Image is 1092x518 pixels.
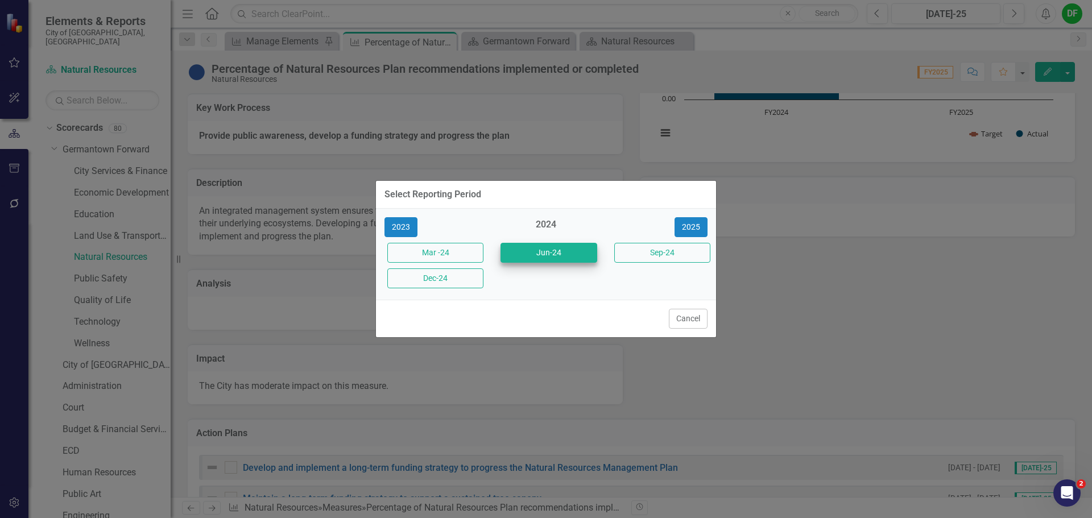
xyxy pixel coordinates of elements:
div: 2024 [498,218,594,237]
button: Sep-24 [614,243,710,263]
div: Select Reporting Period [384,189,481,200]
button: Mar -24 [387,243,483,263]
button: Jun-24 [500,243,597,263]
span: 2 [1077,479,1086,488]
button: 2023 [384,217,417,237]
button: 2025 [675,217,708,237]
iframe: Intercom live chat [1053,479,1081,507]
button: Dec-24 [387,268,483,288]
button: Cancel [669,309,708,329]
